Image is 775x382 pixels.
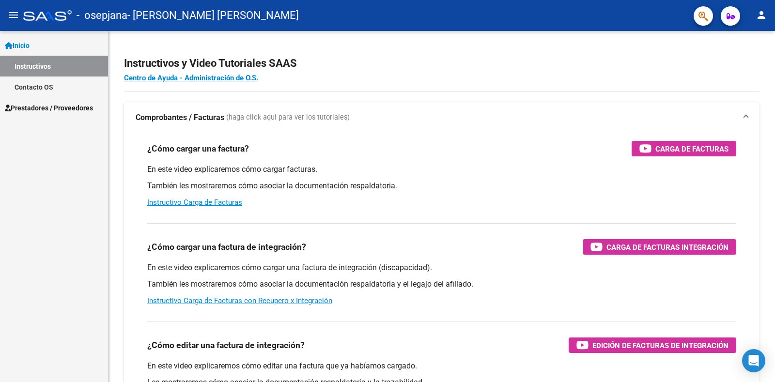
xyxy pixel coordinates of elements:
[147,296,332,305] a: Instructivo Carga de Facturas con Recupero x Integración
[136,112,224,123] strong: Comprobantes / Facturas
[569,337,736,353] button: Edición de Facturas de integración
[147,181,736,191] p: También les mostraremos cómo asociar la documentación respaldatoria.
[127,5,299,26] span: - [PERSON_NAME] [PERSON_NAME]
[147,262,736,273] p: En este video explicaremos cómo cargar una factura de integración (discapacidad).
[226,112,350,123] span: (haga click aquí para ver los tutoriales)
[592,339,728,351] span: Edición de Facturas de integración
[606,241,728,253] span: Carga de Facturas Integración
[147,338,305,352] h3: ¿Cómo editar una factura de integración?
[756,9,767,21] mat-icon: person
[8,9,19,21] mat-icon: menu
[632,141,736,156] button: Carga de Facturas
[742,349,765,372] div: Open Intercom Messenger
[5,103,93,113] span: Prestadores / Proveedores
[5,40,30,51] span: Inicio
[124,102,759,133] mat-expansion-panel-header: Comprobantes / Facturas (haga click aquí para ver los tutoriales)
[583,239,736,255] button: Carga de Facturas Integración
[147,164,736,175] p: En este video explicaremos cómo cargar facturas.
[147,279,736,290] p: También les mostraremos cómo asociar la documentación respaldatoria y el legajo del afiliado.
[147,142,249,155] h3: ¿Cómo cargar una factura?
[147,198,242,207] a: Instructivo Carga de Facturas
[77,5,127,26] span: - osepjana
[124,54,759,73] h2: Instructivos y Video Tutoriales SAAS
[147,361,736,371] p: En este video explicaremos cómo editar una factura que ya habíamos cargado.
[124,74,258,82] a: Centro de Ayuda - Administración de O.S.
[655,143,728,155] span: Carga de Facturas
[147,240,306,254] h3: ¿Cómo cargar una factura de integración?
